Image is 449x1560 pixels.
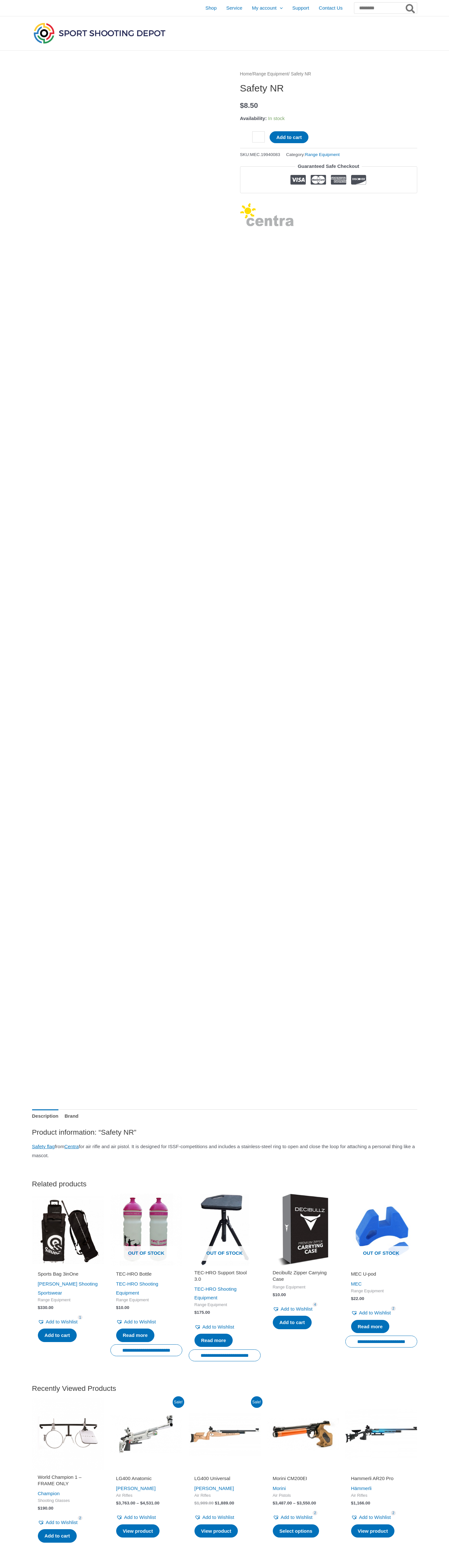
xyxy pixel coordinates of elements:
a: Read more about “MEC U-pod” [351,1320,390,1333]
span: 2 [313,1511,318,1515]
bdi: 190.00 [38,1506,54,1511]
a: LG400 Anatomic [116,1475,177,1484]
span: Air Pistols [273,1493,333,1498]
a: Add to cart: “Sports Bag 3inOne” [38,1329,77,1342]
a: Morini CM200EI [273,1475,333,1484]
span: SKU: [240,151,280,159]
span: $ [116,1305,119,1310]
h2: Product information: “Safety NR” [32,1128,417,1137]
h2: Sports Bag 3inOne [38,1271,98,1277]
span: Range Equipment [273,1285,333,1290]
a: Add to Wishlist [351,1513,391,1522]
a: Out of stock [110,1194,182,1266]
a: Home [240,72,252,76]
a: [PERSON_NAME] [194,1486,234,1491]
a: Add to Wishlist [116,1317,156,1326]
a: Add to Wishlist [116,1513,156,1522]
a: Brand [65,1109,78,1123]
a: TEC-HRO Support Stool 3.0 [194,1270,255,1285]
h2: LG400 Universal [194,1475,255,1482]
span: 2 [391,1511,396,1515]
bdi: 1,889.00 [215,1501,234,1505]
a: Decibullz Zipper Carrying Case [273,1270,333,1285]
span: $ [273,1501,275,1505]
bdi: 330.00 [38,1305,54,1310]
a: MEC U-pod [351,1271,411,1279]
h2: Decibullz Zipper Carrying Case [273,1270,333,1282]
span: Add to Wishlist [359,1310,391,1315]
a: Select options for “LG400 Anatomic” [116,1524,160,1538]
a: Champion [38,1491,60,1496]
a: Out of stock [345,1194,417,1266]
span: – [293,1501,296,1505]
a: MEC [351,1281,362,1287]
span: $ [240,101,244,109]
span: 2 [391,1306,396,1311]
a: Read more about “TEC-HRO Bottle” [116,1329,155,1342]
img: MEC U-pod [345,1194,417,1266]
span: MEC.19940083 [250,152,280,157]
a: TEC-HRO Shooting Equipment [116,1281,159,1296]
a: Add to cart: “World Champion 1 - FRAME ONLY” [38,1529,77,1543]
img: WORLD CHAMPION 1 [32,1398,104,1470]
h2: Recently Viewed Products [32,1384,417,1393]
img: Safety NR - Image 2 [32,840,225,1033]
span: $ [194,1310,197,1315]
img: LG400 Universal [189,1398,261,1470]
bdi: 8.50 [240,101,258,109]
a: Hammerli AR20 Pro [351,1475,411,1484]
button: Add to cart [270,131,308,143]
span: Range Equipment [38,1297,98,1303]
a: Morini [273,1486,286,1491]
span: – [136,1501,139,1505]
a: Add to Wishlist [273,1513,313,1522]
span: $ [140,1501,143,1505]
img: LG400 Anatomic [110,1398,182,1470]
span: $ [297,1501,299,1505]
h2: Morini CM200EI [273,1475,333,1482]
img: Sports Bag 3inOne [32,1194,104,1266]
span: In stock [268,116,285,121]
span: Range Equipment [194,1302,255,1308]
h2: TEC-HRO Bottle [116,1271,177,1277]
a: Read more about “TEC-HRO Support Stool 3.0” [194,1334,233,1347]
span: Category: [286,151,340,159]
bdi: 1,166.00 [351,1501,370,1505]
a: Sports Bag 3inOne [38,1271,98,1279]
img: Safety NR - Image 2 [81,1041,126,1085]
img: TEC-HRO Support Stool 3. [189,1194,261,1266]
span: Shooting Glasses [38,1498,98,1504]
img: Sport Shooting Depot [32,21,167,45]
img: Hämmerli AR20 Pro [345,1398,417,1470]
a: Range Equipment [305,152,340,157]
bdi: 3,487.00 [273,1501,292,1505]
input: Product quantity [252,131,265,143]
span: 2 [78,1516,83,1521]
span: Add to Wishlist [203,1324,234,1330]
button: Search [404,3,417,13]
span: Out of stock [115,1246,177,1261]
span: Add to Wishlist [46,1319,78,1324]
span: $ [351,1296,354,1301]
a: Hämmerli [351,1486,372,1491]
span: Range Equipment [351,1288,411,1294]
img: Decibullz Zipper Carrying Case [267,1194,339,1266]
span: Out of stock [350,1246,412,1261]
span: Sale! [173,1396,184,1408]
span: $ [351,1501,354,1505]
span: 1 [78,1315,83,1320]
bdi: 1,989.00 [194,1501,214,1505]
bdi: 175.00 [194,1310,210,1315]
a: Add to Wishlist [38,1518,78,1527]
a: World Champion 1 – FRAME ONLY [38,1474,98,1489]
h1: Safety NR [240,82,417,94]
h2: LG400 Anatomic [116,1475,177,1482]
span: 4 [313,1302,318,1307]
a: [PERSON_NAME] [116,1486,156,1491]
a: Add to Wishlist [38,1317,78,1326]
span: $ [215,1501,217,1505]
a: Safety flag [32,1144,55,1149]
img: TEC-HRO Bottle [110,1194,182,1266]
a: Out of stock [189,1194,261,1266]
span: Add to Wishlist [281,1514,313,1520]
